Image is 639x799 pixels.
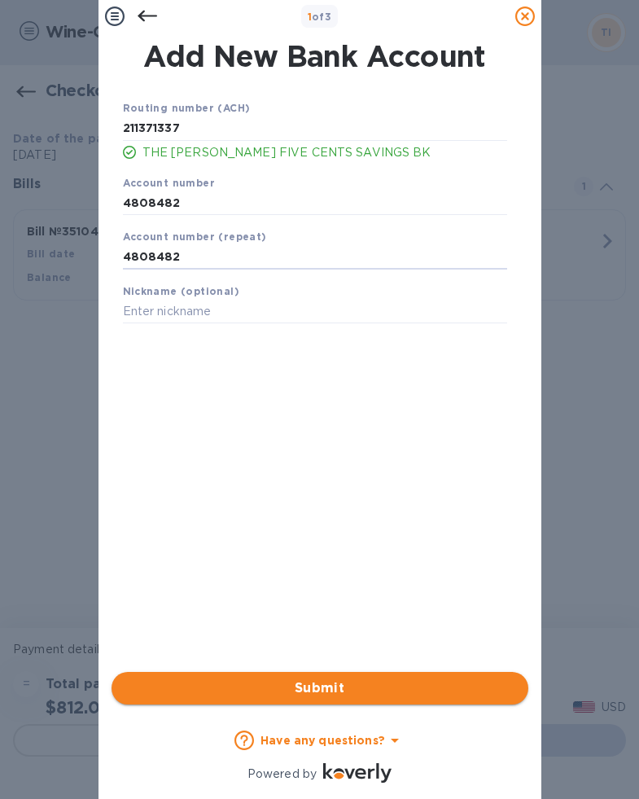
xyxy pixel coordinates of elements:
[112,672,528,705] button: Submit
[123,102,251,114] b: Routing number (ACH)
[113,39,517,73] h1: Add New Bank Account
[142,144,507,161] p: THE [PERSON_NAME] FIVE CENTS SAVINGS BK
[247,766,317,783] p: Powered by
[260,734,385,747] b: Have any questions?
[323,763,392,783] img: Logo
[125,678,515,698] span: Submit
[123,300,507,324] input: Enter nickname
[123,116,507,141] input: Enter routing number
[123,245,507,270] input: Enter account number
[123,285,240,297] b: Nickname (optional)
[308,11,312,23] span: 1
[123,230,267,243] b: Account number (repeat)
[123,191,507,215] input: Enter account number
[308,11,332,23] b: of 3
[123,177,216,189] b: Account number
